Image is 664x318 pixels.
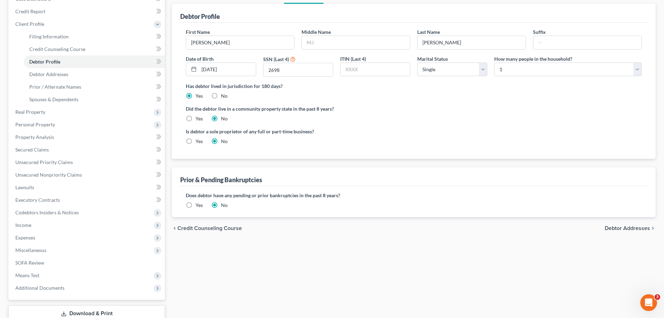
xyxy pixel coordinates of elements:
[340,55,366,62] label: ITIN (Last 4)
[302,28,331,36] label: Middle Name
[186,82,642,90] label: Has debtor lived in jurisdiction for 180 days?
[14,119,56,126] span: Search for help
[82,11,96,25] img: Profile image for Emma
[29,84,81,90] span: Prior / Alternate Names
[418,36,526,49] input: --
[58,235,82,240] span: Messages
[14,168,117,175] div: Adding Income
[7,82,132,109] div: Send us a messageWe typically reply in a few hours
[605,225,656,231] button: Debtor Addresses chevron_right
[120,11,132,24] div: Close
[68,11,82,25] img: Profile image for James
[15,8,45,14] span: Credit Report
[177,225,242,231] span: Credit Counseling Course
[15,235,35,241] span: Expenses
[605,225,650,231] span: Debtor Addresses
[417,55,448,62] label: Marital Status
[15,222,31,228] span: Income
[196,93,203,99] label: Yes
[15,109,45,115] span: Real Property
[196,115,203,122] label: Yes
[10,143,165,156] a: Secured Claims
[302,36,410,49] input: M.I
[10,132,129,152] div: Statement of Financial Affairs - Payments Made in the Last 90 days
[650,225,656,231] i: chevron_right
[15,272,39,278] span: Means Test
[196,138,203,145] label: Yes
[10,178,129,206] div: Statement of Financial Affairs - Property Repossessed, Foreclosed, Garnished, Attached, Seized, o...
[10,257,165,269] a: SOFA Review
[186,105,642,112] label: Did the debtor live in a community property state in the past 8 years?
[10,115,129,129] button: Search for help
[10,169,165,181] a: Unsecured Nonpriority Claims
[46,218,93,246] button: Messages
[186,55,214,62] label: Date of Birth
[15,172,82,178] span: Unsecured Nonpriority Claims
[14,50,125,61] p: Hi there!
[199,63,255,76] input: MM/DD/YYYY
[95,11,109,25] img: Profile image for Lindsey
[180,176,262,184] div: Prior & Pending Bankruptcies
[14,181,117,203] div: Statement of Financial Affairs - Property Repossessed, Foreclosed, Garnished, Attached, Seized, o...
[29,34,69,39] span: Filing Information
[15,184,34,190] span: Lawsuits
[186,28,210,36] label: First Name
[14,135,117,149] div: Statement of Financial Affairs - Payments Made in the Last 90 days
[417,28,440,36] label: Last Name
[15,260,44,266] span: SOFA Review
[15,197,60,203] span: Executory Contracts
[186,192,642,199] label: Does debtor have any pending or prior bankruptcies in the past 8 years?
[533,36,641,49] input: --
[110,235,122,240] span: Help
[263,56,289,63] label: SSN (Last 4)
[14,155,117,162] div: Attorney's Disclosure of Compensation
[172,225,242,231] button: chevron_left Credit Counseling Course
[15,147,49,153] span: Secured Claims
[14,16,54,22] img: logo
[15,21,44,27] span: Client Profile
[24,93,165,106] a: Spouses & Dependents
[264,63,333,76] input: XXXX
[221,138,228,145] label: No
[186,128,410,135] label: Is debtor a sole proprietor of any full or part-time business?
[24,68,165,81] a: Debtor Addresses
[15,121,55,127] span: Personal Property
[10,181,165,194] a: Lawsuits
[221,93,228,99] label: No
[533,28,546,36] label: Suffix
[29,46,85,52] span: Credit Counseling Course
[221,115,228,122] label: No
[180,12,220,21] div: Debtor Profile
[341,63,410,76] input: XXXX
[24,56,165,68] a: Debtor Profile
[24,43,165,56] a: Credit Counseling Course
[186,36,294,49] input: --
[10,5,165,18] a: Credit Report
[29,59,60,65] span: Debtor Profile
[221,202,228,209] label: No
[29,96,78,102] span: Spouses & Dependents
[15,285,64,291] span: Additional Documents
[15,134,54,140] span: Property Analysis
[196,202,203,209] label: Yes
[24,81,165,93] a: Prior / Alternate Names
[10,194,165,206] a: Executory Contracts
[494,55,572,62] label: How many people in the household?
[10,156,165,169] a: Unsecured Priority Claims
[15,209,79,215] span: Codebtors Insiders & Notices
[10,165,129,178] div: Adding Income
[93,218,139,246] button: Help
[29,71,68,77] span: Debtor Addresses
[172,225,177,231] i: chevron_left
[655,294,660,300] span: 3
[15,235,31,240] span: Home
[14,61,125,73] p: How can we help?
[24,30,165,43] a: Filing Information
[10,131,165,143] a: Property Analysis
[10,152,129,165] div: Attorney's Disclosure of Compensation
[14,88,116,95] div: Send us a message
[15,247,46,253] span: Miscellaneous
[640,294,657,311] iframe: Intercom live chat
[14,95,116,103] div: We typically reply in a few hours
[15,159,73,165] span: Unsecured Priority Claims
